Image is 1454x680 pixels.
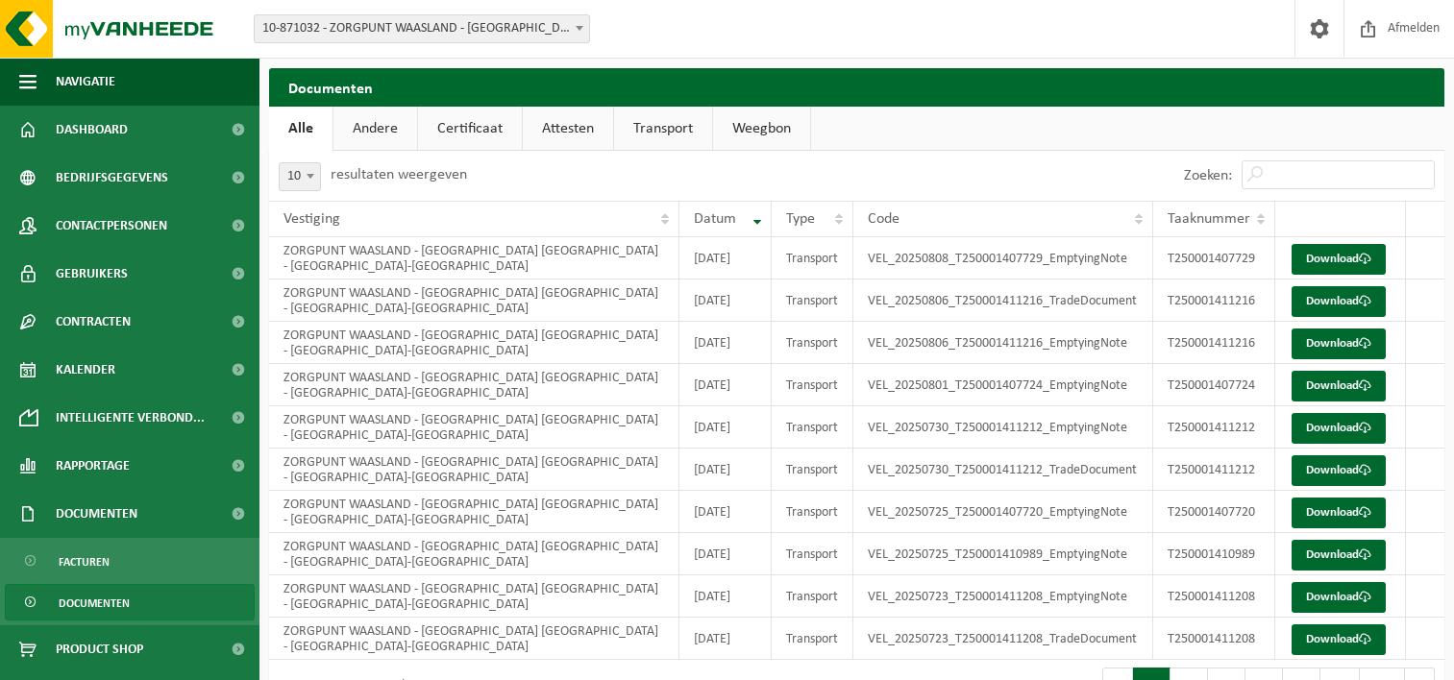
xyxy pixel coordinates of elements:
span: Rapportage [56,442,130,490]
a: Facturen [5,543,255,579]
td: VEL_20250725_T250001407720_EmptyingNote [853,491,1153,533]
td: [DATE] [679,237,772,279]
td: T250001411208 [1153,575,1275,618]
td: VEL_20250801_T250001407724_EmptyingNote [853,364,1153,406]
a: Download [1292,455,1386,486]
td: [DATE] [679,575,772,618]
span: Facturen [59,544,110,580]
td: VEL_20250723_T250001411208_TradeDocument [853,618,1153,660]
td: ZORGPUNT WAASLAND - [GEOGRAPHIC_DATA] [GEOGRAPHIC_DATA] - [GEOGRAPHIC_DATA]-[GEOGRAPHIC_DATA] [269,449,679,491]
td: [DATE] [679,406,772,449]
label: Zoeken: [1184,168,1232,183]
h2: Documenten [269,68,1444,106]
td: VEL_20250730_T250001411212_TradeDocument [853,449,1153,491]
td: Transport [772,279,853,322]
span: Contracten [56,298,131,346]
span: Contactpersonen [56,202,167,250]
a: Alle [269,107,333,151]
td: Transport [772,237,853,279]
span: Kalender [56,346,115,394]
td: ZORGPUNT WAASLAND - [GEOGRAPHIC_DATA] [GEOGRAPHIC_DATA] - [GEOGRAPHIC_DATA]-[GEOGRAPHIC_DATA] [269,279,679,322]
td: VEL_20250730_T250001411212_EmptyingNote [853,406,1153,449]
span: 10 [279,162,321,191]
a: Download [1292,371,1386,401]
td: T250001411208 [1153,618,1275,660]
td: Transport [772,533,853,575]
td: [DATE] [679,449,772,491]
td: T250001411212 [1153,449,1275,491]
span: Taaknummer [1168,211,1250,227]
td: ZORGPUNT WAASLAND - [GEOGRAPHIC_DATA] [GEOGRAPHIC_DATA] - [GEOGRAPHIC_DATA]-[GEOGRAPHIC_DATA] [269,575,679,618]
a: Attesten [523,107,613,151]
a: Download [1292,498,1386,528]
a: Download [1292,286,1386,317]
a: Download [1292,540,1386,571]
a: Download [1292,624,1386,655]
td: Transport [772,449,853,491]
a: Download [1292,582,1386,613]
td: T250001410989 [1153,533,1275,575]
td: Transport [772,618,853,660]
td: [DATE] [679,322,772,364]
a: Download [1292,244,1386,275]
span: 10-871032 - ZORGPUNT WAASLAND - WZC POPULIERENHOF - NIEUWKERKEN-WAAS [254,14,590,43]
td: VEL_20250808_T250001407729_EmptyingNote [853,237,1153,279]
td: ZORGPUNT WAASLAND - [GEOGRAPHIC_DATA] [GEOGRAPHIC_DATA] - [GEOGRAPHIC_DATA]-[GEOGRAPHIC_DATA] [269,533,679,575]
td: [DATE] [679,533,772,575]
span: Gebruikers [56,250,128,298]
td: T250001407720 [1153,491,1275,533]
td: ZORGPUNT WAASLAND - [GEOGRAPHIC_DATA] [GEOGRAPHIC_DATA] - [GEOGRAPHIC_DATA]-[GEOGRAPHIC_DATA] [269,406,679,449]
a: Andere [333,107,417,151]
td: [DATE] [679,279,772,322]
a: Download [1292,413,1386,444]
td: T250001411216 [1153,279,1275,322]
a: Download [1292,328,1386,359]
span: Type [786,211,815,227]
a: Weegbon [713,107,810,151]
a: Certificaat [418,107,522,151]
td: Transport [772,491,853,533]
span: Bedrijfsgegevens [56,154,168,202]
span: Vestiging [283,211,340,227]
td: Transport [772,364,853,406]
label: resultaten weergeven [331,167,467,182]
td: ZORGPUNT WAASLAND - [GEOGRAPHIC_DATA] [GEOGRAPHIC_DATA] - [GEOGRAPHIC_DATA]-[GEOGRAPHIC_DATA] [269,618,679,660]
td: T250001411212 [1153,406,1275,449]
span: 10-871032 - ZORGPUNT WAASLAND - WZC POPULIERENHOF - NIEUWKERKEN-WAAS [255,15,589,42]
td: T250001407724 [1153,364,1275,406]
td: [DATE] [679,618,772,660]
span: 10 [280,163,320,190]
span: Documenten [56,490,137,538]
td: T250001407729 [1153,237,1275,279]
span: Dashboard [56,106,128,154]
span: Documenten [59,585,130,621]
td: Transport [772,322,853,364]
td: Transport [772,575,853,618]
td: ZORGPUNT WAASLAND - [GEOGRAPHIC_DATA] [GEOGRAPHIC_DATA] - [GEOGRAPHIC_DATA]-[GEOGRAPHIC_DATA] [269,322,679,364]
a: Documenten [5,584,255,620]
span: Product Shop [56,625,143,673]
td: [DATE] [679,491,772,533]
span: Code [868,211,900,227]
td: ZORGPUNT WAASLAND - [GEOGRAPHIC_DATA] [GEOGRAPHIC_DATA] - [GEOGRAPHIC_DATA]-[GEOGRAPHIC_DATA] [269,237,679,279]
td: VEL_20250806_T250001411216_TradeDocument [853,279,1153,322]
td: VEL_20250806_T250001411216_EmptyingNote [853,322,1153,364]
span: Navigatie [56,58,115,106]
td: ZORGPUNT WAASLAND - [GEOGRAPHIC_DATA] [GEOGRAPHIC_DATA] - [GEOGRAPHIC_DATA]-[GEOGRAPHIC_DATA] [269,491,679,533]
a: Transport [614,107,712,151]
td: [DATE] [679,364,772,406]
td: Transport [772,406,853,449]
td: T250001411216 [1153,322,1275,364]
span: Intelligente verbond... [56,394,205,442]
span: Datum [694,211,736,227]
td: ZORGPUNT WAASLAND - [GEOGRAPHIC_DATA] [GEOGRAPHIC_DATA] - [GEOGRAPHIC_DATA]-[GEOGRAPHIC_DATA] [269,364,679,406]
td: VEL_20250723_T250001411208_EmptyingNote [853,575,1153,618]
td: VEL_20250725_T250001410989_EmptyingNote [853,533,1153,575]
